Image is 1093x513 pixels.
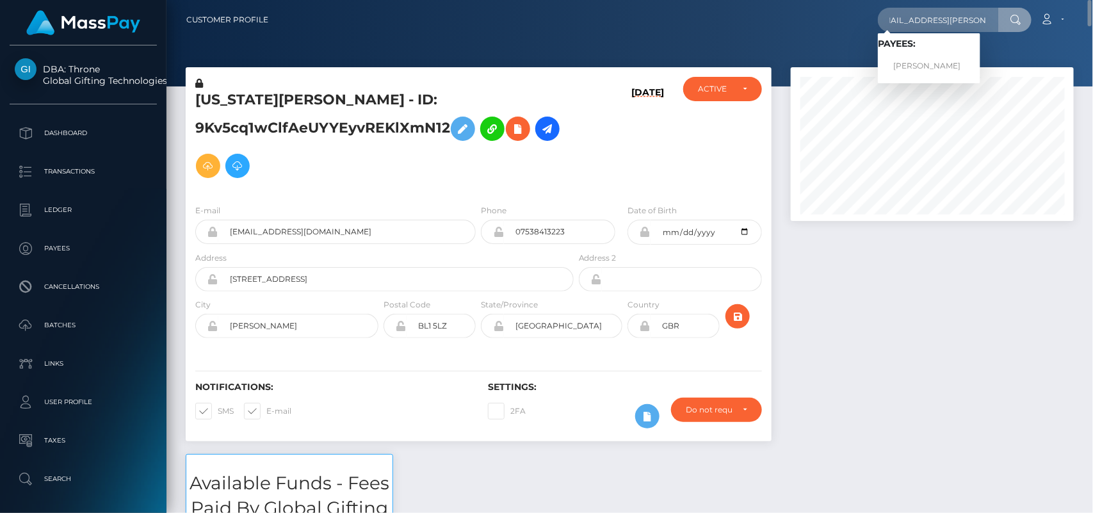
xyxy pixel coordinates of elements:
span: DBA: Throne Global Gifting Technologies Inc [10,63,157,86]
label: E-mail [244,403,291,419]
h6: Payees: [878,38,980,49]
a: Links [10,348,157,380]
img: Global Gifting Technologies Inc [15,58,36,80]
p: Links [15,354,152,373]
button: Do not require [671,398,761,422]
h5: [US_STATE][PERSON_NAME] - ID: 9Kv5cq1wClfAeUYYEyvREKlXmN12 [195,90,567,184]
a: Ledger [10,194,157,226]
label: City [195,299,211,311]
p: Transactions [15,162,152,181]
a: Initiate Payout [535,117,560,141]
p: Search [15,469,152,489]
a: [PERSON_NAME] [878,54,980,78]
h6: Notifications: [195,382,469,393]
label: 2FA [488,403,526,419]
label: E-mail [195,205,220,216]
a: Batches [10,309,157,341]
label: Country [627,299,660,311]
h6: [DATE] [631,87,664,189]
a: Cancellations [10,271,157,303]
p: Cancellations [15,277,152,297]
label: SMS [195,403,234,419]
p: User Profile [15,393,152,412]
a: Customer Profile [186,6,268,33]
a: Search [10,463,157,495]
p: Taxes [15,431,152,450]
a: Dashboard [10,117,157,149]
h6: Settings: [488,382,761,393]
p: Ledger [15,200,152,220]
p: Payees [15,239,152,258]
a: Transactions [10,156,157,188]
label: Address [195,252,227,264]
p: Batches [15,316,152,335]
label: Postal Code [384,299,430,311]
label: Address 2 [579,252,617,264]
label: Date of Birth [627,205,677,216]
input: Search... [878,8,998,32]
div: ACTIVE [698,84,732,94]
button: ACTIVE [683,77,761,101]
label: Phone [481,205,506,216]
a: Taxes [10,425,157,457]
div: Do not require [686,405,732,415]
p: Dashboard [15,124,152,143]
img: MassPay Logo [26,10,140,35]
label: State/Province [481,299,538,311]
a: User Profile [10,386,157,418]
a: Payees [10,232,157,265]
